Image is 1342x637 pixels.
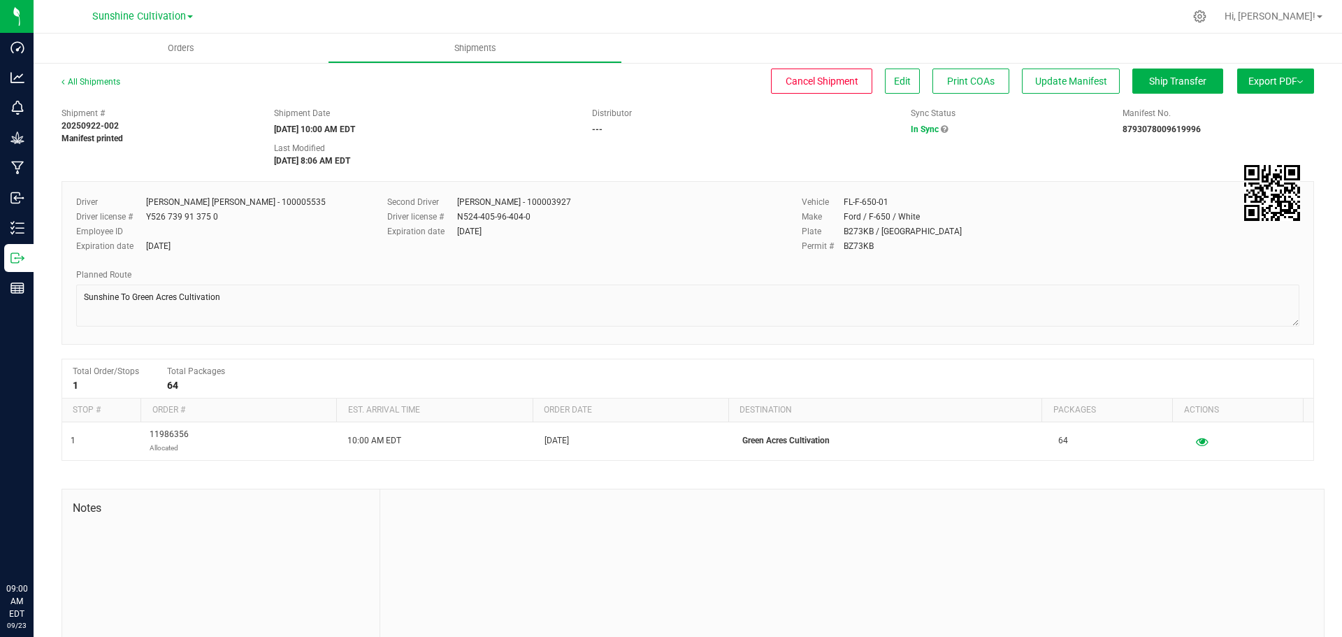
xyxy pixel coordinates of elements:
[387,210,457,223] label: Driver license #
[34,34,328,63] a: Orders
[14,525,56,567] iframe: Resource center
[150,428,189,455] span: 11986356
[742,434,1041,448] p: Green Acres Cultivation
[274,156,350,166] strong: [DATE] 8:06 AM EDT
[73,366,139,376] span: Total Order/Stops
[140,399,336,422] th: Order #
[71,434,75,448] span: 1
[10,131,24,145] inline-svg: Grow
[6,582,27,620] p: 09:00 AM EDT
[457,225,482,238] div: [DATE]
[76,240,146,252] label: Expiration date
[894,76,911,87] span: Edit
[771,69,872,94] button: Cancel Shipment
[92,10,186,22] span: Sunshine Cultivation
[947,76,995,87] span: Print COAs
[149,42,213,55] span: Orders
[41,523,58,540] iframe: Resource center unread badge
[274,124,355,134] strong: [DATE] 10:00 AM EDT
[62,107,253,120] span: Shipment #
[146,210,218,223] div: Y526 739 91 375 0
[167,380,178,391] strong: 64
[457,210,531,223] div: N524-405-96-404-0
[10,41,24,55] inline-svg: Dashboard
[1225,10,1315,22] span: Hi, [PERSON_NAME]!
[62,134,123,143] strong: Manifest printed
[1172,399,1303,422] th: Actions
[802,210,844,223] label: Make
[1123,124,1201,134] strong: 8793078009619996
[911,124,939,134] span: In Sync
[844,210,920,223] div: Ford / F-650 / White
[150,441,189,455] p: Allocated
[146,196,326,208] div: [PERSON_NAME] [PERSON_NAME] - 100005535
[62,77,120,87] a: All Shipments
[844,196,888,208] div: FL-F-650-01
[76,225,146,238] label: Employee ID
[10,161,24,175] inline-svg: Manufacturing
[802,196,844,208] label: Vehicle
[10,191,24,205] inline-svg: Inbound
[167,366,225,376] span: Total Packages
[73,500,369,517] span: Notes
[932,69,1009,94] button: Print COAs
[328,34,622,63] a: Shipments
[592,107,632,120] label: Distributor
[1149,76,1206,87] span: Ship Transfer
[274,107,330,120] label: Shipment Date
[62,399,140,422] th: Stop #
[10,251,24,265] inline-svg: Outbound
[1123,107,1171,120] label: Manifest No.
[62,121,119,131] strong: 20250922-002
[533,399,728,422] th: Order date
[274,142,325,155] label: Last Modified
[728,399,1041,422] th: Destination
[336,399,532,422] th: Est. arrival time
[592,124,603,134] strong: ---
[435,42,515,55] span: Shipments
[387,196,457,208] label: Second Driver
[1041,399,1172,422] th: Packages
[911,107,955,120] label: Sync Status
[146,240,171,252] div: [DATE]
[885,69,920,94] button: Edit
[1237,69,1314,94] button: Export PDF
[76,270,131,280] span: Planned Route
[1244,165,1300,221] qrcode: 20250922-002
[1244,165,1300,221] img: Scan me!
[1058,434,1068,448] span: 64
[10,221,24,235] inline-svg: Inventory
[1132,69,1223,94] button: Ship Transfer
[802,240,844,252] label: Permit #
[10,101,24,115] inline-svg: Monitoring
[1022,69,1120,94] button: Update Manifest
[844,225,962,238] div: B273KB / [GEOGRAPHIC_DATA]
[347,434,401,448] span: 10:00 AM EDT
[10,281,24,295] inline-svg: Reports
[73,380,78,391] strong: 1
[6,620,27,631] p: 09/23
[457,196,571,208] div: [PERSON_NAME] - 100003927
[76,196,146,208] label: Driver
[387,225,457,238] label: Expiration date
[1248,76,1303,87] span: Export PDF
[844,240,874,252] div: BZ73KB
[786,76,858,87] span: Cancel Shipment
[76,210,146,223] label: Driver license #
[10,71,24,85] inline-svg: Analytics
[1191,10,1208,23] div: Manage settings
[1035,76,1107,87] span: Update Manifest
[802,225,844,238] label: Plate
[544,434,569,448] span: [DATE]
